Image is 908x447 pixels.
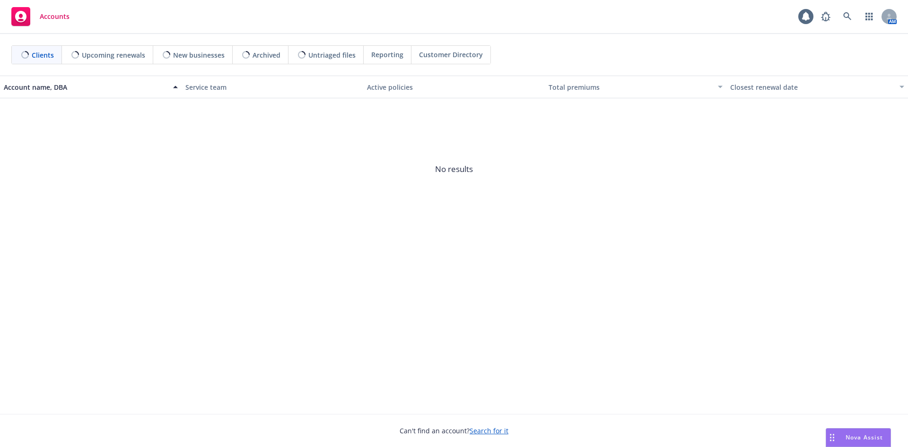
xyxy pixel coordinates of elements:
span: Upcoming renewals [82,50,145,60]
button: Closest renewal date [726,76,908,98]
div: Closest renewal date [730,82,894,92]
div: Service team [185,82,359,92]
button: Service team [182,76,363,98]
span: Nova Assist [846,433,883,441]
span: Can't find an account? [400,426,508,436]
span: Archived [253,50,280,60]
a: Accounts [8,3,73,30]
span: New businesses [173,50,225,60]
button: Active policies [363,76,545,98]
a: Search for it [470,426,508,435]
div: Active policies [367,82,541,92]
div: Total premiums [549,82,712,92]
span: Customer Directory [419,50,483,60]
div: Drag to move [826,429,838,447]
span: Reporting [371,50,403,60]
span: Clients [32,50,54,60]
button: Nova Assist [826,428,891,447]
a: Search [838,7,857,26]
div: Account name, DBA [4,82,167,92]
a: Report a Bug [816,7,835,26]
button: Total premiums [545,76,726,98]
span: Accounts [40,13,70,20]
span: Untriaged files [308,50,356,60]
a: Switch app [860,7,879,26]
